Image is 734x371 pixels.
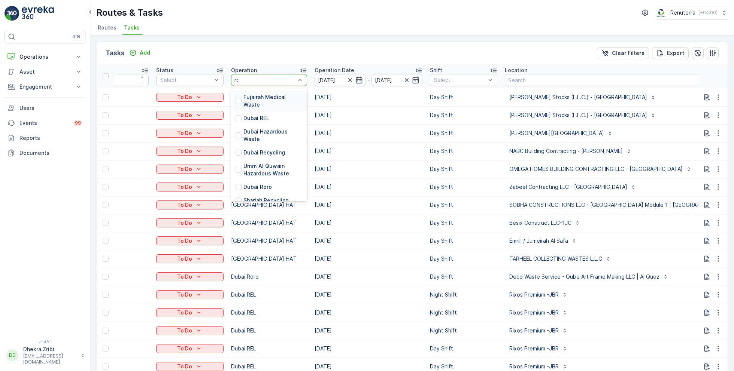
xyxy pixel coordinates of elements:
div: Toggle Row Selected [103,238,109,244]
button: To Do [156,362,224,371]
div: Toggle Row Selected [103,256,109,262]
div: Toggle Row Selected [103,310,109,316]
span: 21180410 [81,255,149,263]
button: To Do [156,147,224,156]
button: To Do [156,218,224,227]
td: [GEOGRAPHIC_DATA] HAT [227,142,311,160]
button: Emrill / Jumeirah Al Safa [505,235,582,247]
button: To Do [156,165,224,174]
button: Rixos Premium -JBR [505,325,572,337]
span: 21180437 [81,93,149,101]
input: Search [81,74,149,86]
button: To Do [156,183,224,191]
a: 21178948 [81,273,149,280]
p: Clear Filters [612,49,644,57]
td: [GEOGRAPHIC_DATA] HAT [227,250,311,268]
button: [PERSON_NAME] Stocks (L.L.C.) - [GEOGRAPHIC_DATA] [505,91,661,103]
button: Renuterra(+04:00) [656,6,728,19]
a: Documents [4,145,85,160]
a: Reports [4,131,85,145]
div: Toggle Row Selected [103,274,109,280]
a: 21180413 [81,219,149,227]
td: Dubai REL [227,286,311,304]
td: Day Shift [426,178,501,196]
p: ( +04:00 ) [698,10,718,16]
td: Night Shift [426,304,501,322]
td: [GEOGRAPHIC_DATA] HAT [227,88,311,106]
td: [GEOGRAPHIC_DATA] HAT [227,196,311,214]
button: To Do [156,111,224,120]
td: [DATE] [311,178,426,196]
div: Toggle Row Selected [103,184,109,190]
td: [DATE] [311,196,426,214]
p: To Do [177,255,192,263]
p: Location [505,67,527,74]
p: [PERSON_NAME] Stocks (L.L.C.) - [GEOGRAPHIC_DATA] [509,111,647,119]
p: Users [19,104,82,112]
p: Zabeel Contracting LLC - [GEOGRAPHIC_DATA] [509,183,627,191]
p: Shift [430,67,442,74]
p: Besix Construct LLC-1JC [509,219,571,227]
p: Events [19,119,69,127]
p: To Do [177,237,192,245]
div: Toggle Row Selected [103,346,109,352]
button: [PERSON_NAME] Stocks (L.L.C.) - [GEOGRAPHIC_DATA] [505,109,661,121]
a: 21176806 [81,291,149,298]
button: Engagement [4,79,85,94]
p: To Do [177,183,192,191]
p: OMEGA HOMES BUILDING CONTRACTING LLC - [GEOGRAPHIC_DATA] [509,165,683,173]
a: Users [4,101,85,116]
button: To Do [156,308,224,317]
img: logo [4,6,19,21]
button: Add [126,48,153,57]
a: 21176751 [81,309,149,316]
td: Day Shift [426,124,501,142]
p: Fujairah Medical Waste [243,93,303,108]
span: 21176743 [81,327,149,334]
p: Operation [231,67,257,74]
button: Export [652,47,689,59]
p: To Do [177,111,192,119]
td: Day Shift [426,196,501,214]
button: NABC Building Contracting - [PERSON_NAME] [505,145,636,157]
p: 99 [75,120,81,126]
a: 21180425 [81,183,149,191]
td: [DATE] [311,142,426,160]
button: To Do [156,93,224,102]
button: Rixos Premium -JBR [505,343,572,355]
p: To Do [177,129,192,137]
td: [GEOGRAPHIC_DATA] HAT [227,178,311,196]
button: Asset [4,64,85,79]
button: To Do [156,344,224,353]
p: NABC Building Contracting - [PERSON_NAME] [509,147,623,155]
p: Add [140,49,150,56]
button: TARHEEL COLLECTING WASTES L.L.C [505,253,616,265]
p: Deco Waste Service - Qube Art Frame Making LLC | Al Quoz [509,273,659,280]
td: [DATE] [311,88,426,106]
button: DDDhekra.Zribi[EMAIL_ADDRESS][DOMAIN_NAME] [4,346,85,365]
p: Select [434,76,486,84]
td: Dubai REL [227,304,311,322]
p: [PERSON_NAME] Stocks (L.L.C.) - [GEOGRAPHIC_DATA] [509,93,647,101]
p: Dubai Hazardous Waste [243,128,303,143]
td: Day Shift [426,214,501,232]
td: Dubai REL [227,322,311,340]
p: Export [667,49,684,57]
td: Night Shift [426,286,501,304]
p: Rixos Premium -JBR [509,327,559,334]
button: To Do [156,290,224,299]
p: Umm Al Quwain Hazardous Waste [243,162,303,177]
span: 21180435 [81,111,149,119]
div: Toggle Row Selected [103,202,109,208]
button: Rixos Premium -JBR [505,307,572,319]
p: SOBHA CONSTRUCTIONS LLC - [GEOGRAPHIC_DATA] Module 1 | [GEOGRAPHIC_DATA] [509,201,726,209]
input: dd/mm/yyyy [371,74,423,86]
p: - [367,76,370,85]
button: To Do [156,326,224,335]
p: Operations [19,53,70,61]
td: [GEOGRAPHIC_DATA] HAT [227,160,311,178]
p: Rixos Premium -JBR [509,345,559,352]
